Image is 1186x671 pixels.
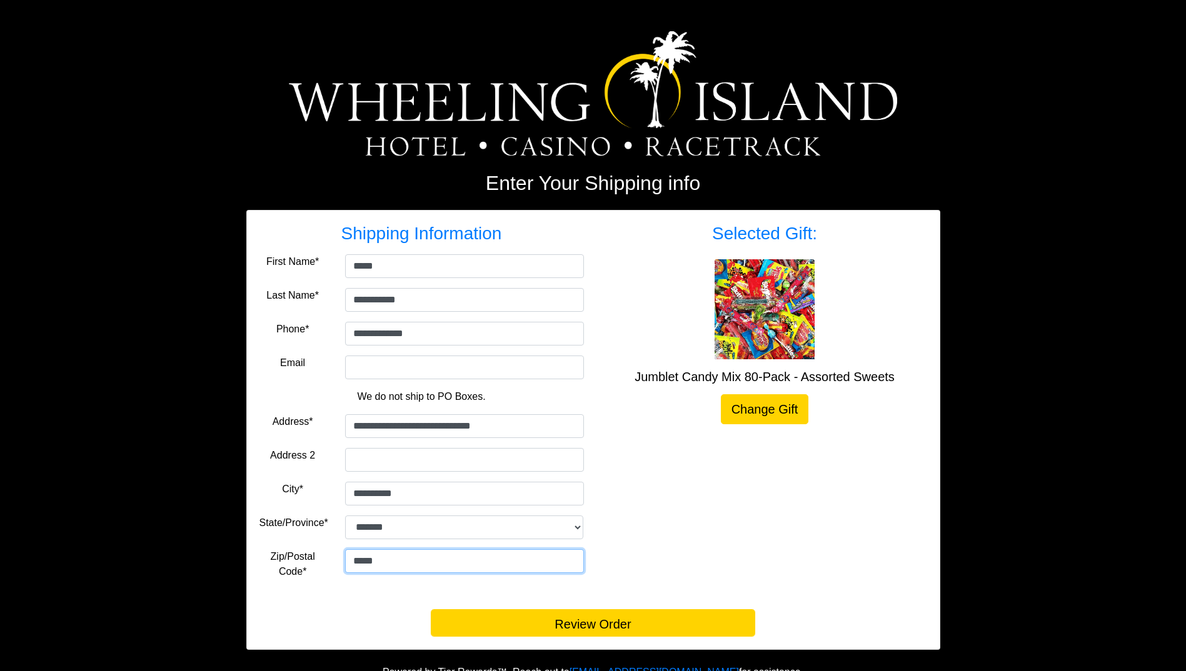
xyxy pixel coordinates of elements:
label: Address 2 [270,448,315,463]
label: Zip/Postal Code* [259,549,326,579]
label: Address* [273,414,313,429]
label: Phone* [276,322,309,337]
label: First Name* [266,254,319,269]
label: Email [280,355,305,370]
label: City* [282,482,303,497]
label: Last Name* [266,288,319,303]
label: State/Province* [259,515,328,530]
p: We do not ship to PO Boxes. [269,389,575,404]
h3: Selected Gift: [603,223,927,244]
a: Change Gift [721,394,809,424]
h2: Enter Your Shipping info [246,171,940,195]
img: Jumblet Candy Mix 80-Pack - Assorted Sweets [715,259,815,359]
h3: Shipping Information [259,223,584,244]
img: Logo [289,31,897,156]
button: Review Order [431,609,755,637]
h5: Jumblet Candy Mix 80-Pack - Assorted Sweets [603,369,927,384]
